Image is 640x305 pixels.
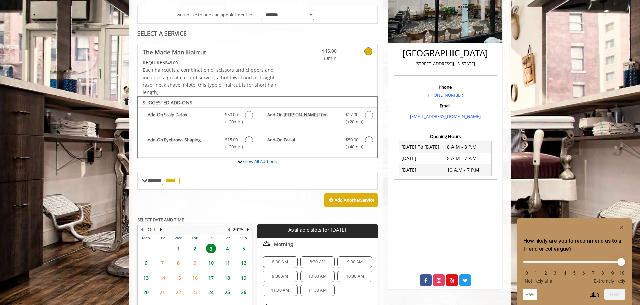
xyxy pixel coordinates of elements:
th: Sun [235,235,252,241]
span: 11 [222,258,232,268]
span: 12 [238,258,249,268]
label: Add-On Facial [261,136,374,152]
span: 18 [222,273,232,283]
span: 9:00 AM [347,259,363,265]
button: Next question [604,289,625,300]
label: Add-On Beard Trim [261,111,374,127]
td: Select day3 [203,241,219,256]
span: 6 [141,258,151,268]
td: Select day13 [138,270,154,285]
div: 11:00 AM [263,285,297,296]
span: 24 [206,287,216,297]
td: Select day10 [203,256,219,270]
span: 7 [157,258,167,268]
span: $50.00 [225,111,238,118]
button: Oct [148,226,155,233]
span: 10:30 AM [346,274,364,279]
td: [DATE] To [DATE] [399,141,445,153]
h3: Opening Hours [394,134,497,139]
div: The Made Man Haircut Add-onS [137,96,378,159]
td: Select day20 [138,285,154,299]
button: Add AnotherService [324,193,378,207]
td: Select day15 [170,270,186,285]
td: Select day22 [170,285,186,299]
label: Add-On Scalp Detox [141,111,254,127]
td: Select day5 [235,241,252,256]
li: 2 [542,270,549,276]
li: 8 [599,270,606,276]
span: Extremely likely [594,278,625,284]
td: Select day7 [154,256,170,270]
span: $50.00 [345,136,358,143]
p: Available slots for [DATE] [260,227,375,233]
td: Select day12 [235,256,252,270]
span: $45.00 [297,47,337,55]
span: (+20min ) [342,118,362,125]
span: 8:30 AM [310,259,325,265]
span: 10:00 AM [308,274,327,279]
span: 8:00 AM [272,259,288,265]
th: Wed [170,235,186,241]
h2: How likely are you to recommend us to a friend or colleague? Select an option from 0 to 10, with ... [523,237,625,253]
span: $27.00 [345,111,358,118]
td: [DATE] [399,153,445,164]
th: Sat [219,235,235,241]
b: Add-On Eyebrows Shaping [148,136,218,150]
span: Not likely at all [525,278,554,284]
td: Select day4 [219,241,235,256]
span: 19 [238,273,249,283]
span: 13 [141,273,151,283]
span: 20 [141,287,151,297]
span: 4 [222,244,232,253]
span: 15 [173,273,183,283]
b: The Made Man Haircut [143,47,206,57]
h3: Phone [395,85,495,89]
h3: Email [395,103,495,108]
td: 8 A.M - 8 P.M [445,141,491,153]
span: 11:30 AM [308,288,327,293]
button: Next Month [158,226,163,233]
span: 8 [173,258,183,268]
td: Select day9 [186,256,203,270]
button: Skip [590,292,599,297]
td: 10 A.M - 7 P.M [445,164,491,176]
div: 10:30 AM [337,271,372,282]
img: morning slots [263,240,271,248]
span: 26 [238,287,249,297]
label: Add-On Eyebrows Shaping [141,136,254,152]
div: 8:30 AM [300,256,335,268]
span: 17 [206,273,216,283]
td: Select day6 [138,256,154,270]
span: (+40min ) [342,143,362,150]
li: 9 [609,270,616,276]
div: 9:30 AM [263,271,297,282]
span: 10 [206,258,216,268]
li: 6 [580,270,587,276]
span: 25 [222,287,232,297]
li: 10 [619,270,625,276]
td: Select day23 [186,285,203,299]
li: 0 [523,270,530,276]
span: 23 [190,287,200,297]
span: 21 [157,287,167,297]
li: 4 [562,270,568,276]
b: Add Another Service [335,197,374,203]
td: Select day2 [186,241,203,256]
span: $15.00 [225,136,238,143]
span: 16 [190,273,200,283]
a: Show All Add-ons [242,158,277,164]
div: 10:00 AM [300,271,335,282]
th: Thu [186,235,203,241]
th: Fri [203,235,219,241]
span: I would like to book an appointment for [174,11,254,18]
td: Select day14 [154,270,170,285]
li: 3 [552,270,558,276]
span: 14 [157,273,167,283]
b: Add-On Scalp Detox [148,111,218,125]
td: Select day11 [219,256,235,270]
b: SELECT DATE AND TIME [137,217,184,223]
div: 8:00 AM [263,256,297,268]
td: Select day8 [170,256,186,270]
span: 9:30 AM [272,274,288,279]
span: 5 [238,244,249,253]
